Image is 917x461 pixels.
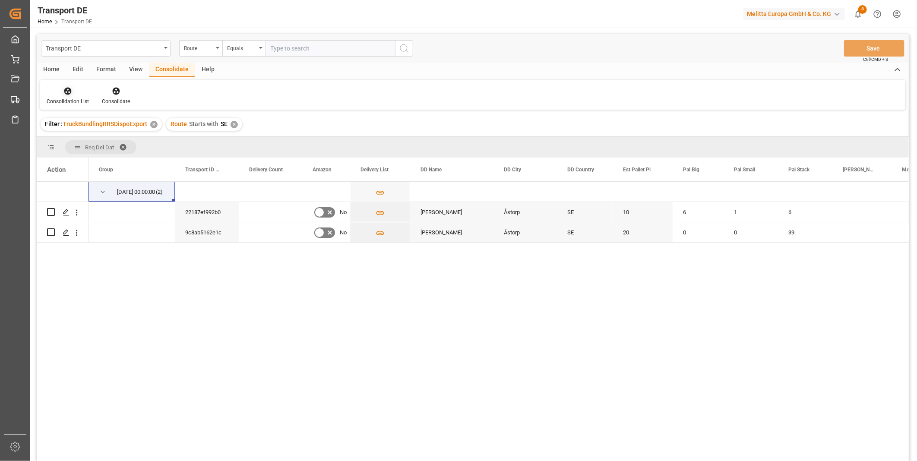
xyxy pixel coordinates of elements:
span: Est Pallet Pl [623,167,651,173]
span: 8 [858,5,867,14]
div: Press SPACE to select this row. [37,202,89,222]
button: Save [844,40,904,57]
span: Req Del Dat [85,144,114,151]
div: [PERSON_NAME] [410,202,493,222]
input: Type to search [266,40,395,57]
button: open menu [179,40,222,57]
span: Amazon [313,167,332,173]
div: 6 [673,202,724,222]
div: 0 [724,222,778,242]
div: Equals [227,42,256,52]
span: Starts with [189,120,218,127]
button: open menu [41,40,171,57]
span: Group [99,167,113,173]
span: Delivery Count [249,167,283,173]
span: Route [171,120,187,127]
span: Pal Big [683,167,699,173]
span: Pal Stack [788,167,809,173]
div: 10 [613,202,673,222]
span: (2) [156,182,163,202]
div: Åstorp [493,222,557,242]
div: [PERSON_NAME] [410,222,493,242]
div: Transport DE [46,42,161,53]
div: 22187ef992b0 [175,202,239,222]
button: Help Center [868,4,887,24]
button: search button [395,40,413,57]
div: Transport DE [38,4,92,17]
span: Pal Small [734,167,755,173]
div: ✕ [150,121,158,128]
button: open menu [222,40,266,57]
div: Format [90,63,123,77]
span: No [340,202,347,222]
div: Home [37,63,66,77]
div: Consolidate [149,63,195,77]
span: DD Name [421,167,442,173]
span: TruckBundlingRRSDispoExport [63,120,147,127]
button: Melitta Europa GmbH & Co. KG [743,6,848,22]
div: View [123,63,149,77]
div: 20 [613,222,673,242]
div: Consolidate [102,98,130,105]
span: Transport ID Logward [185,167,221,173]
div: Consolidation List [47,98,89,105]
span: Delivery List [360,167,389,173]
div: 9c8ab5162e1c [175,222,239,242]
div: Press SPACE to select this row. [37,182,89,202]
div: SE [557,202,613,222]
span: Filter : [45,120,63,127]
div: Press SPACE to select this row. [37,222,89,243]
div: 0 [673,222,724,242]
div: Melitta Europa GmbH & Co. KG [743,8,845,20]
span: DD City [504,167,521,173]
div: [DATE] 00:00:00 [117,182,155,202]
span: [PERSON_NAME] [843,167,873,173]
span: SE [221,120,228,127]
a: Home [38,19,52,25]
div: Åstorp [493,202,557,222]
div: 39 [778,222,832,242]
div: Route [184,42,213,52]
div: Edit [66,63,90,77]
span: No [340,223,347,243]
div: SE [557,222,613,242]
div: ✕ [231,121,238,128]
div: Help [195,63,221,77]
div: 6 [778,202,832,222]
span: Ctrl/CMD + S [863,56,888,63]
div: 1 [724,202,778,222]
span: DD Country [567,167,594,173]
div: Action [47,166,66,174]
button: show 8 new notifications [848,4,868,24]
